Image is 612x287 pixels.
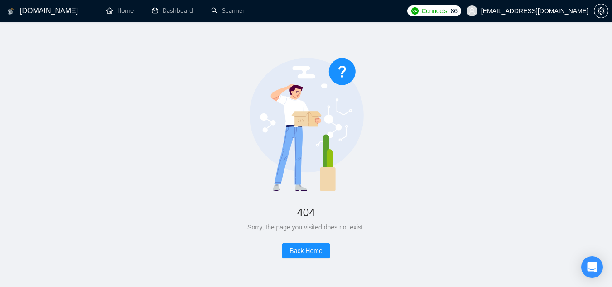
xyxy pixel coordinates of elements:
button: Back Home [282,243,329,258]
span: setting [594,7,608,15]
a: setting [594,7,608,15]
a: homeHome [106,7,134,15]
span: user [469,8,475,14]
span: Back Home [289,246,322,256]
img: logo [8,4,14,19]
img: upwork-logo.png [411,7,419,15]
div: 404 [29,203,583,222]
a: dashboardDashboard [152,7,193,15]
div: Sorry, the page you visited does not exist. [29,222,583,232]
a: searchScanner [211,7,245,15]
span: 86 [451,6,458,16]
span: Connects: [421,6,448,16]
div: Open Intercom Messenger [581,256,603,278]
button: setting [594,4,608,18]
